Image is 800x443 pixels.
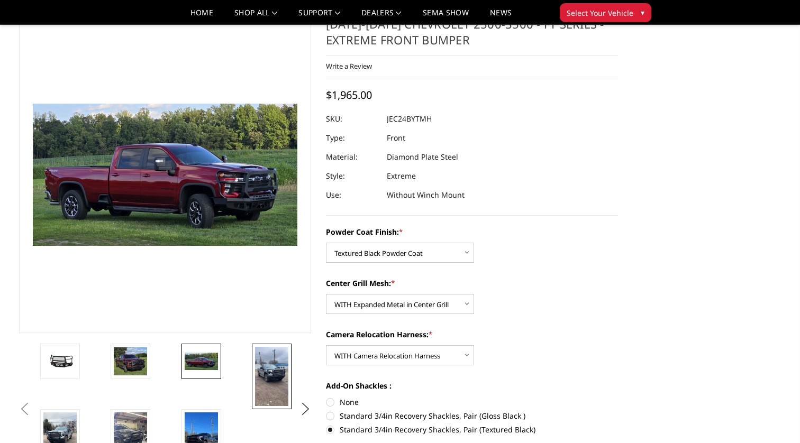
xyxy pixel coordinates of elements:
a: Home [190,9,213,24]
a: shop all [234,9,277,24]
button: Select Your Vehicle [560,3,651,22]
label: Standard 3/4in Recovery Shackles, Pair (Gloss Black ) [326,410,618,421]
dd: Extreme [387,167,416,186]
button: Previous [16,401,32,417]
dd: Diamond Plate Steel [387,147,458,167]
dt: Material: [326,147,379,167]
a: Support [298,9,340,24]
h1: [DATE]-[DATE] Chevrolet 2500-3500 - FT Series - Extreme Front Bumper [326,16,618,56]
dd: Without Winch Mount [387,186,465,205]
a: Dealers [361,9,402,24]
label: None [326,396,618,408]
img: 2024-2026 Chevrolet 2500-3500 - FT Series - Extreme Front Bumper [255,347,288,406]
a: Write a Review [326,61,372,71]
dt: Use: [326,186,379,205]
label: Standard 3/4in Recovery Shackles, Pair (Textured Black) [326,424,618,435]
dt: SKU: [326,109,379,128]
a: 2024-2026 Chevrolet 2500-3500 - FT Series - Extreme Front Bumper [19,16,311,333]
dt: Type: [326,128,379,147]
span: ▾ [641,7,644,18]
iframe: Chat Widget [747,392,800,443]
dd: JEC24BYTMH [387,109,432,128]
button: Next [298,401,314,417]
img: 2024-2026 Chevrolet 2500-3500 - FT Series - Extreme Front Bumper [185,353,218,371]
label: Add-On Shackles : [326,380,618,391]
span: $1,965.00 [326,88,372,102]
img: 2024-2026 Chevrolet 2500-3500 - FT Series - Extreme Front Bumper [114,347,147,376]
dt: Style: [326,167,379,186]
img: 2024-2026 Chevrolet 2500-3500 - FT Series - Extreme Front Bumper [43,354,77,369]
label: Camera Relocation Harness: [326,329,618,340]
span: Select Your Vehicle [567,7,633,19]
a: SEMA Show [423,9,469,24]
label: Center Grill Mesh: [326,278,618,289]
label: Powder Coat Finish: [326,226,618,237]
dd: Front [387,128,405,147]
a: News [490,9,512,24]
